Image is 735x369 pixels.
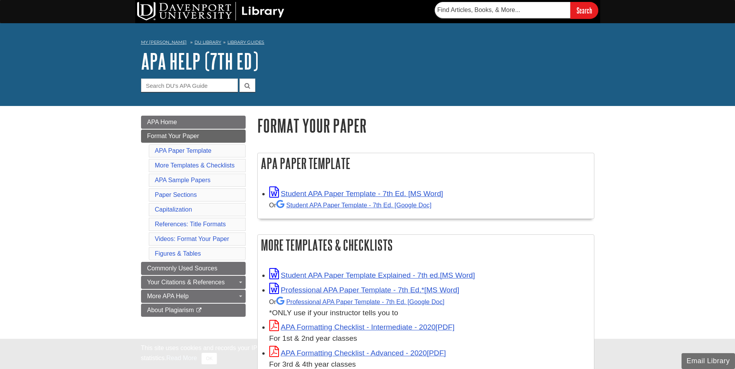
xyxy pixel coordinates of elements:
div: This site uses cookies and records your IP address for usage statistics. Additionally, we use Goo... [141,343,594,364]
button: Close [201,353,217,364]
img: DU Library [137,2,284,20]
form: Searches DU Library's articles, books, and more [435,2,598,19]
span: About Plagiarism [147,307,194,313]
small: Or [269,298,444,305]
a: DU Library [195,39,221,45]
div: *ONLY use if your instructor tells you to [269,296,590,319]
a: Paper Sections [155,191,197,198]
a: My [PERSON_NAME] [141,39,187,46]
h2: APA Paper Template [258,153,594,174]
div: For 1st & 2nd year classes [269,333,590,344]
small: Or [269,202,432,208]
a: Format Your Paper [141,130,246,143]
nav: breadcrumb [141,37,594,50]
a: Link opens in new window [269,323,455,331]
span: Your Citations & References [147,279,225,285]
a: More Templates & Checklists [155,162,235,169]
div: Guide Page Menu [141,116,246,317]
a: Capitalization [155,206,192,213]
a: APA Paper Template [155,147,212,154]
a: Link opens in new window [269,349,446,357]
a: More APA Help [141,290,246,303]
button: Email Library [682,353,735,369]
input: Find Articles, Books, & More... [435,2,570,18]
a: Read More [166,355,197,361]
a: Your Citations & References [141,276,246,289]
i: This link opens in a new window [196,308,202,313]
h2: More Templates & Checklists [258,235,594,255]
a: Library Guides [227,39,264,45]
input: Search [570,2,598,19]
a: Link opens in new window [269,271,475,279]
a: Professional APA Paper Template - 7th Ed. [276,298,444,305]
a: About Plagiarism [141,304,246,317]
a: APA Sample Papers [155,177,211,183]
span: More APA Help [147,293,189,299]
a: Figures & Tables [155,250,201,257]
h1: Format Your Paper [257,116,594,135]
a: Link opens in new window [269,286,460,294]
a: References: Title Formats [155,221,226,227]
span: Format Your Paper [147,133,199,139]
span: Commonly Used Sources [147,265,217,272]
input: Search DU's APA Guide [141,79,238,92]
a: APA Home [141,116,246,129]
a: APA Help (7th Ed) [141,49,258,73]
a: Student APA Paper Template - 7th Ed. [Google Doc] [276,202,432,208]
a: Link opens in new window [269,190,443,198]
span: APA Home [147,119,177,125]
a: Videos: Format Your Paper [155,236,229,242]
a: Commonly Used Sources [141,262,246,275]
